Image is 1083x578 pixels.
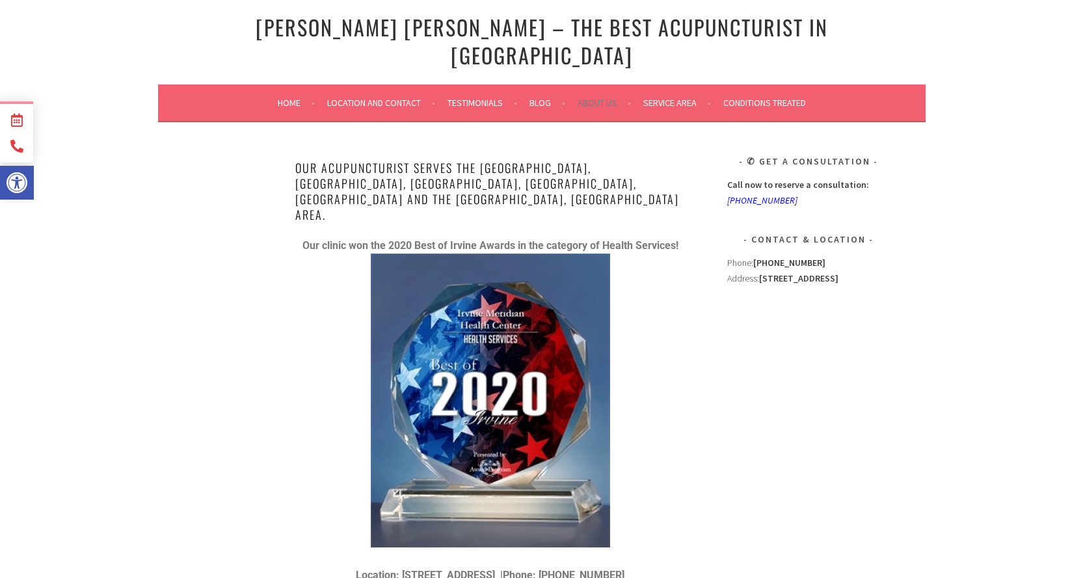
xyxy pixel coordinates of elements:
[302,239,678,252] strong: Our clinic won the 2020 Best of Irvine Awards in the category of Health Services!
[529,95,565,111] a: Blog
[727,231,890,247] h3: Contact & Location
[327,95,435,111] a: Location and Contact
[295,159,679,223] span: oUR Acupuncturist serves the [GEOGRAPHIC_DATA], [GEOGRAPHIC_DATA], [GEOGRAPHIC_DATA], [GEOGRAPHIC...
[278,95,315,111] a: Home
[759,272,838,284] strong: [STREET_ADDRESS]
[727,255,890,449] div: Address:
[727,194,797,206] a: [PHONE_NUMBER]
[727,255,890,270] div: Phone:
[753,257,825,269] strong: [PHONE_NUMBER]
[578,95,631,111] a: About Us
[371,254,610,547] img: Best of Acupuncturist Health Services in Irvine 2020
[643,95,711,111] a: Service Area
[723,95,806,111] a: Conditions Treated
[448,95,517,111] a: Testimonials
[727,179,869,190] strong: Call now to reserve a consultation:
[727,153,890,169] h3: ✆ Get A Consultation
[256,12,828,70] a: [PERSON_NAME] [PERSON_NAME] – The Best Acupuncturist In [GEOGRAPHIC_DATA]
